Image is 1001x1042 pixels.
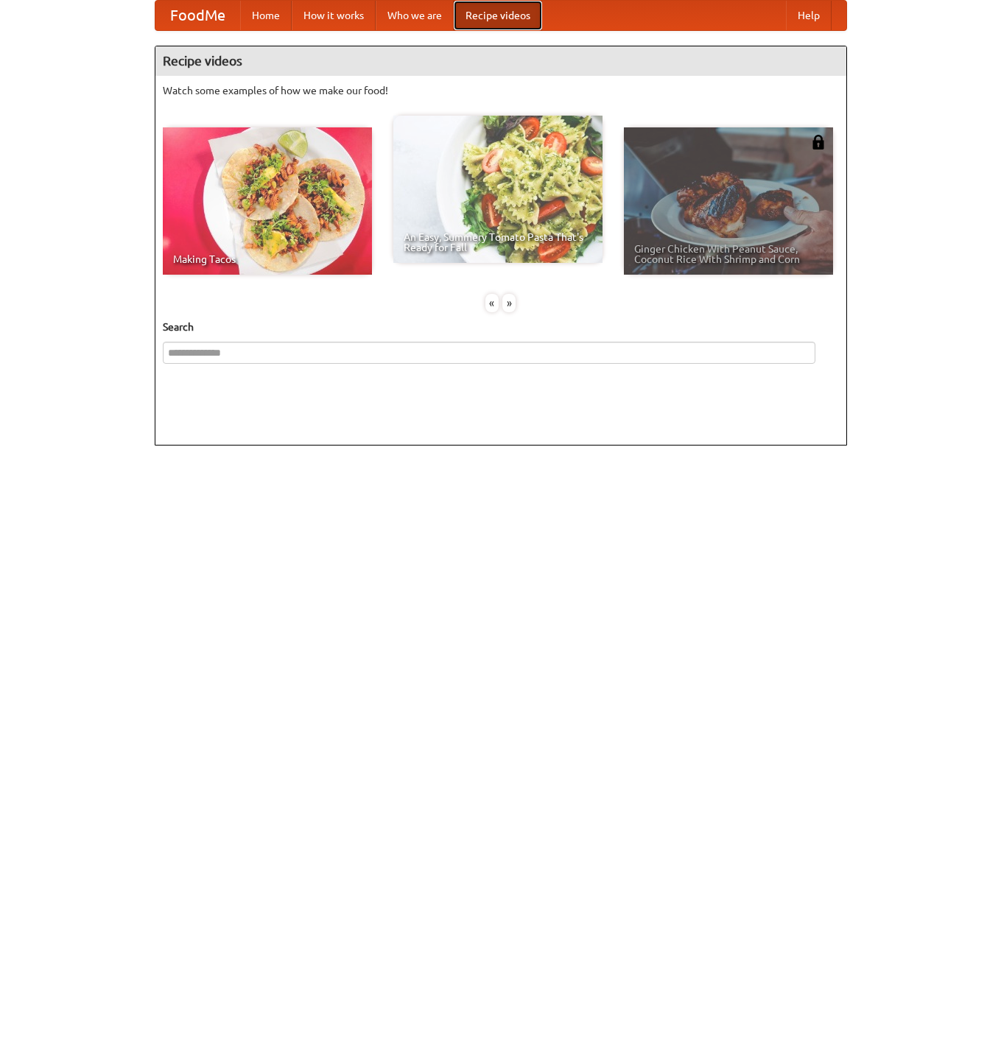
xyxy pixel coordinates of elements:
a: Making Tacos [163,127,372,275]
a: Home [240,1,292,30]
span: An Easy, Summery Tomato Pasta That's Ready for Fall [404,232,592,253]
a: An Easy, Summery Tomato Pasta That's Ready for Fall [393,116,603,263]
a: FoodMe [155,1,240,30]
a: Help [786,1,832,30]
h5: Search [163,320,839,334]
h4: Recipe videos [155,46,846,76]
a: Recipe videos [454,1,542,30]
a: How it works [292,1,376,30]
a: Who we are [376,1,454,30]
img: 483408.png [811,135,826,149]
div: « [485,294,499,312]
span: Making Tacos [173,254,362,264]
p: Watch some examples of how we make our food! [163,83,839,98]
div: » [502,294,516,312]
